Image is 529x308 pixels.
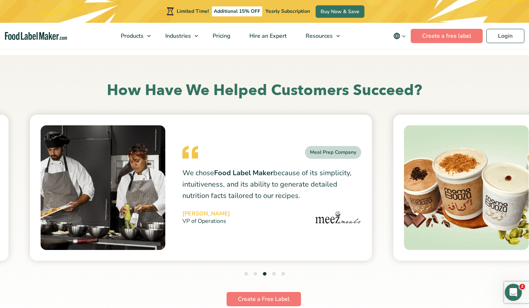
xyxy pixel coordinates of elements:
a: Pricing [203,23,238,49]
p: We chose because of its simplicity, intuitiveness, and its ability to generate detailed nutrition... [182,167,361,201]
button: 1 of 5 [244,272,248,275]
a: Login [486,29,524,43]
a: Create a free label [411,29,483,43]
span: 2 [519,284,525,289]
span: Limited Time! [177,8,209,15]
button: 5 of 5 [281,272,285,275]
a: Resources [296,23,343,49]
a: Buy Now & Save [316,5,364,18]
div: Meal Prep Company [305,146,361,158]
span: Pricing [211,32,231,40]
span: Resources [304,32,333,40]
span: Hire an Expert [247,32,287,40]
a: Create a Free Label [227,292,301,306]
button: 4 of 5 [272,272,276,275]
button: 3 of 5 [263,272,266,275]
button: 2 of 5 [254,272,257,275]
a: Meal Prep Company We choseFood Label Makerbecause of its simplicity, intuitiveness, and its abili... [30,114,372,260]
span: Industries [163,32,192,40]
span: Additional 15% OFF [212,6,262,16]
a: Industries [156,23,202,49]
iframe: Intercom live chat [505,284,522,301]
a: Products [111,23,154,49]
a: Hire an Expert [240,23,295,49]
small: VP of Operations [182,218,230,224]
strong: Food Label Maker [214,168,273,177]
h2: How Have We Helped Customers Succeed? [31,81,498,100]
span: Yearly Subscription [265,8,310,15]
cite: [PERSON_NAME] [182,210,230,216]
span: Products [119,32,144,40]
